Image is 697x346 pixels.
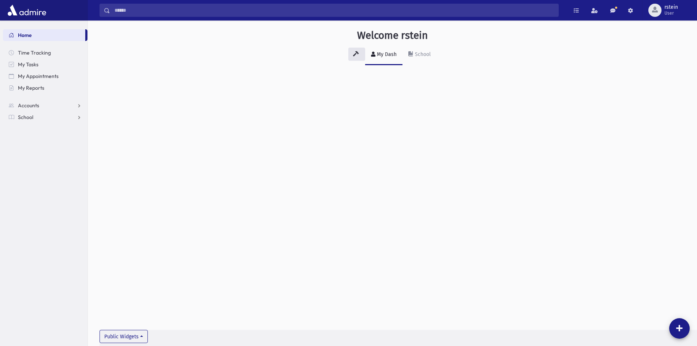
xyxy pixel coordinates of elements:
[18,114,33,120] span: School
[18,49,51,56] span: Time Tracking
[3,100,87,111] a: Accounts
[18,61,38,68] span: My Tasks
[357,29,428,42] h3: Welcome rstein
[18,102,39,109] span: Accounts
[18,73,59,79] span: My Appointments
[365,45,402,65] a: My Dash
[3,59,87,70] a: My Tasks
[664,10,678,16] span: User
[6,3,48,18] img: AdmirePro
[100,330,148,343] button: Public Widgets
[3,29,85,41] a: Home
[3,47,87,59] a: Time Tracking
[18,32,32,38] span: Home
[3,82,87,94] a: My Reports
[110,4,558,17] input: Search
[375,51,397,57] div: My Dash
[3,111,87,123] a: School
[3,70,87,82] a: My Appointments
[413,51,431,57] div: School
[18,85,44,91] span: My Reports
[664,4,678,10] span: rstein
[402,45,436,65] a: School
